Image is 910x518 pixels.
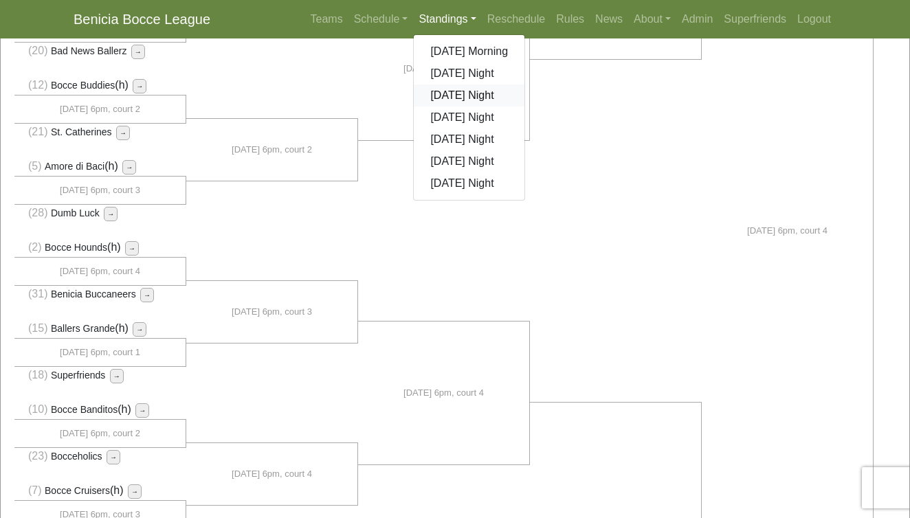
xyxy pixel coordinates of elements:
span: (28) [28,207,47,218]
span: (20) [28,45,47,56]
li: (h) [14,320,186,339]
span: Bocce Hounds [45,242,107,253]
li: (h) [14,158,186,177]
div: Standings [413,34,525,201]
span: Benicia Buccaneers [51,289,136,300]
span: (15) [28,322,47,334]
button: → [133,322,146,337]
a: [DATE] Night [414,85,524,106]
a: Benicia Bocce League [74,5,210,33]
button: → [125,241,139,256]
span: [DATE] 6pm, court 1 [60,346,140,359]
a: Schedule [348,5,414,33]
span: Bocce Banditos [51,404,118,415]
a: Teams [305,5,348,33]
button: → [140,288,154,302]
span: [DATE] 6pm, court 3 [60,183,140,197]
span: (12) [28,79,47,91]
a: About [628,5,676,33]
span: [DATE] 6pm, court 2 [60,102,140,116]
span: [DATE] 6pm, court 2 [60,427,140,440]
a: News [590,5,628,33]
button: → [131,45,145,59]
button: → [133,79,146,93]
span: (5) [28,160,42,172]
a: [DATE] Night [414,172,524,194]
span: Dumb Luck [51,207,100,218]
span: Bocceholics [51,451,102,462]
button: → [107,450,120,464]
span: [DATE] 6pm, court 4 [403,386,484,400]
span: St. Catherines [51,126,112,137]
button: → [122,160,136,174]
a: Superfriends [718,5,792,33]
li: (h) [14,482,186,501]
span: (18) [28,369,47,381]
span: Ballers Grande [51,323,115,334]
a: Admin [676,5,718,33]
button: → [116,126,130,140]
button: → [104,207,118,221]
li: (h) [14,239,186,258]
span: Bocce Cruisers [45,485,110,496]
a: [DATE] Night [414,106,524,128]
span: (21) [28,126,47,137]
span: (7) [28,484,42,496]
span: Amore di Baci [45,161,104,172]
span: (23) [28,450,47,462]
a: [DATE] Night [414,150,524,172]
span: Superfriends [51,370,105,381]
span: (2) [28,241,42,253]
li: (h) [14,401,186,420]
span: (10) [28,403,47,415]
span: [DATE] 6pm, court 4 [232,467,312,481]
a: [DATE] Night [414,128,524,150]
a: Reschedule [482,5,551,33]
span: [DATE] 6pm, court 3 [232,305,312,319]
a: Standings [413,5,481,33]
span: Bad News Ballerz [51,45,127,56]
a: Rules [551,5,590,33]
button: → [135,403,149,418]
span: [DATE] 6pm, court 4 [60,264,140,278]
button: → [128,484,142,499]
li: (h) [14,77,186,95]
a: Logout [792,5,836,33]
span: (31) [28,288,47,300]
a: [DATE] Morning [414,41,524,63]
span: [DATE] 6pm, court 4 [747,224,828,238]
a: [DATE] Night [414,63,524,85]
button: → [110,369,124,383]
span: [DATE] 6pm, court 3 [403,62,484,76]
span: [DATE] 6pm, court 2 [232,143,312,157]
span: Bocce Buddies [51,80,115,91]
